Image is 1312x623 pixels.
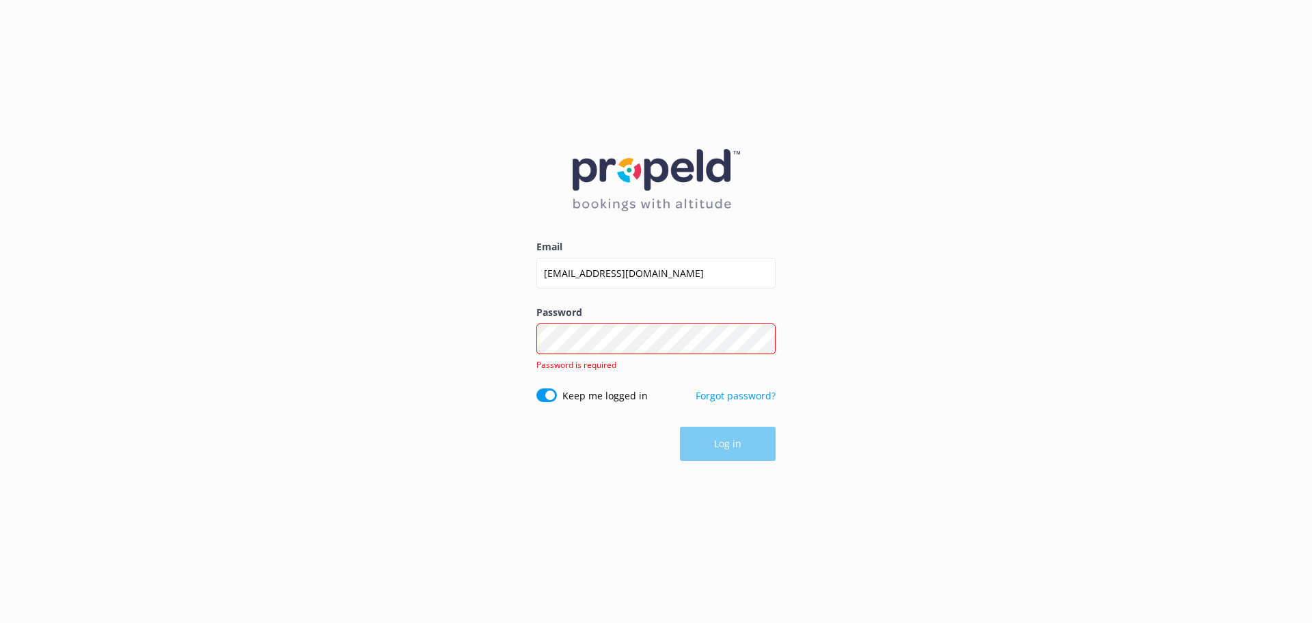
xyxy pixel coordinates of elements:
img: 12-1677471078.png [573,149,740,211]
button: Show password [748,326,776,353]
label: Password [536,305,776,320]
input: user@emailaddress.com [536,258,776,289]
label: Email [536,239,776,254]
label: Keep me logged in [562,388,648,403]
a: Forgot password? [696,389,776,402]
span: Password is required [536,359,616,371]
